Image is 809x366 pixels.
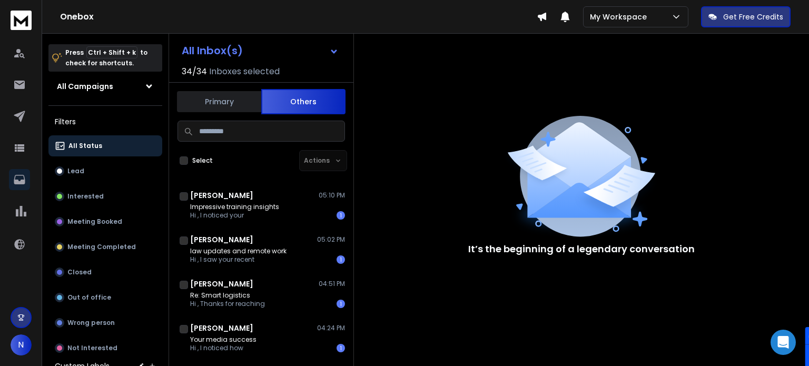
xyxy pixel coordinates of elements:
[190,203,279,211] p: Impressive training insights
[190,291,265,300] p: Re: Smart logistics
[182,65,207,78] span: 34 / 34
[317,324,345,332] p: 04:24 PM
[48,312,162,333] button: Wrong person
[57,81,113,92] h1: All Campaigns
[67,192,104,201] p: Interested
[590,12,651,22] p: My Workspace
[67,319,115,327] p: Wrong person
[67,268,92,276] p: Closed
[48,287,162,308] button: Out of office
[86,46,137,58] span: Ctrl + Shift + k
[190,211,279,220] p: Hi , I noticed your
[173,40,347,61] button: All Inbox(s)
[190,234,253,245] h1: [PERSON_NAME]
[48,76,162,97] button: All Campaigns
[67,243,136,251] p: Meeting Completed
[190,247,287,255] p: law updates and remote work
[190,300,265,308] p: Hi , Thanks for reaching
[337,344,345,352] div: 1
[192,156,213,165] label: Select
[11,11,32,30] img: logo
[319,191,345,200] p: 05:10 PM
[48,236,162,258] button: Meeting Completed
[48,338,162,359] button: Not Interested
[60,11,537,23] h1: Onebox
[337,211,345,220] div: 1
[190,323,253,333] h1: [PERSON_NAME]
[48,114,162,129] h3: Filters
[67,167,84,175] p: Lead
[190,279,253,289] h1: [PERSON_NAME]
[190,344,256,352] p: Hi , I noticed how
[701,6,791,27] button: Get Free Credits
[723,12,783,22] p: Get Free Credits
[67,293,111,302] p: Out of office
[177,90,261,113] button: Primary
[48,186,162,207] button: Interested
[48,211,162,232] button: Meeting Booked
[190,335,256,344] p: Your media success
[209,65,280,78] h3: Inboxes selected
[261,89,346,114] button: Others
[67,344,117,352] p: Not Interested
[48,135,162,156] button: All Status
[319,280,345,288] p: 04:51 PM
[11,334,32,355] button: N
[48,161,162,182] button: Lead
[337,255,345,264] div: 1
[190,190,253,201] h1: [PERSON_NAME]
[468,242,695,256] p: It’s the beginning of a legendary conversation
[68,142,102,150] p: All Status
[771,330,796,355] div: Open Intercom Messenger
[182,45,243,56] h1: All Inbox(s)
[337,300,345,308] div: 1
[190,255,287,264] p: Hi , I saw your recent
[65,47,147,68] p: Press to check for shortcuts.
[48,262,162,283] button: Closed
[67,217,122,226] p: Meeting Booked
[317,235,345,244] p: 05:02 PM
